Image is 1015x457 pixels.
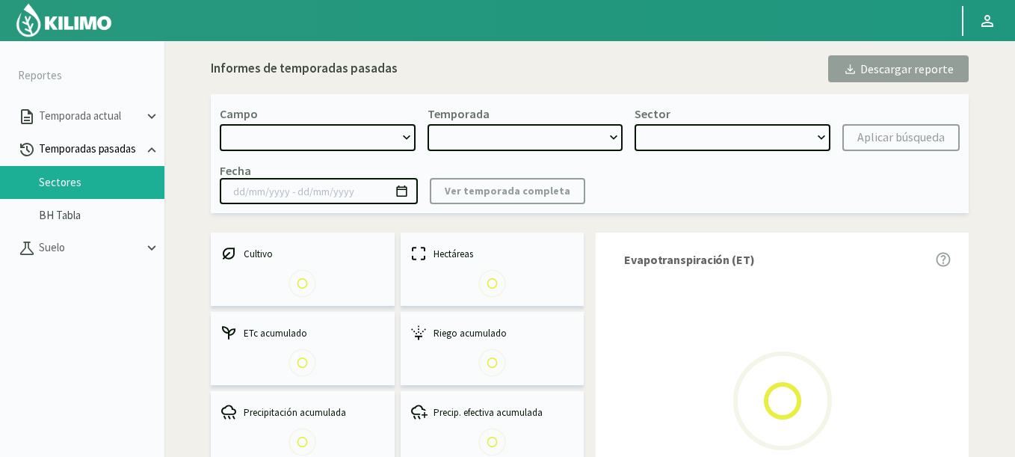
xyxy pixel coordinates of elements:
div: Campo [220,106,258,121]
kil-mini-card: report-summary-cards.ACCUMULATED_ETC [211,312,395,385]
div: Sector [635,106,670,121]
div: Fecha [220,163,251,178]
img: Loading... [282,263,323,304]
a: Sectores [39,176,164,189]
img: Kilimo [15,2,113,38]
div: Temporada [428,106,490,121]
span: Evapotranspiración (ET) [624,251,755,269]
div: ETc acumulado [220,324,386,342]
kil-mini-card: report-summary-cards.CROP [211,233,395,306]
p: Temporada actual [36,108,144,125]
input: dd/mm/yyyy - dd/mm/yyyy [220,178,418,204]
a: BH Tabla [39,209,164,222]
div: Precip. efectiva acumulada [410,403,576,421]
div: Cultivo [220,245,386,263]
kil-mini-card: report-summary-cards.HECTARES [401,233,584,306]
p: Temporadas pasadas [36,141,144,158]
div: Informes de temporadas pasadas [211,59,398,79]
img: Loading... [472,263,513,304]
div: Precipitación acumulada [220,403,386,421]
img: Loading... [472,342,513,383]
div: Riego acumulado [410,324,576,342]
kil-mini-card: report-summary-cards.ACCUMULATED_IRRIGATION [401,312,584,385]
div: Hectáreas [410,245,576,263]
img: Loading... [282,342,323,383]
p: Suelo [36,239,144,257]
